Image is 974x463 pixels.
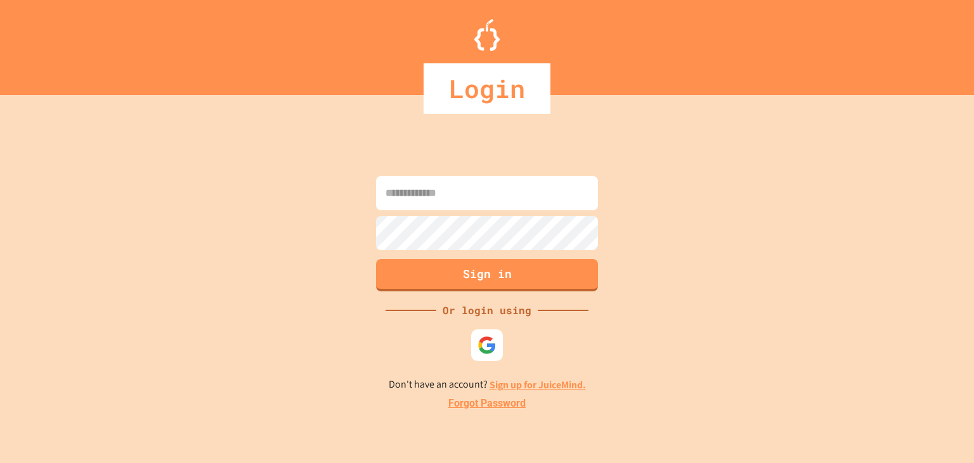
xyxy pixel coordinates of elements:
[477,336,497,355] img: google-icon.svg
[436,303,538,318] div: Or login using
[474,19,500,51] img: Logo.svg
[490,378,586,391] a: Sign up for JuiceMind.
[424,63,550,114] div: Login
[389,377,586,393] p: Don't have an account?
[376,259,598,291] button: Sign in
[448,396,526,411] a: Forgot Password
